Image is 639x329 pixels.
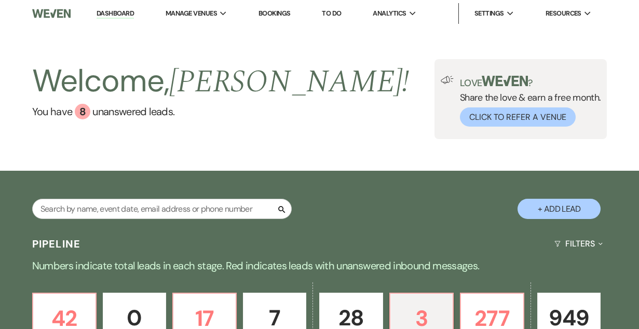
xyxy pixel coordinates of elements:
[32,3,71,24] img: Weven Logo
[550,230,607,257] button: Filters
[460,107,576,127] button: Click to Refer a Venue
[97,9,134,19] a: Dashboard
[454,76,601,127] div: Share the love & earn a free month.
[32,59,410,104] h2: Welcome,
[322,9,341,18] a: To Do
[259,9,291,18] a: Bookings
[169,58,409,106] span: [PERSON_NAME] !
[373,8,406,19] span: Analytics
[460,76,601,88] p: Love ?
[75,104,90,119] div: 8
[482,76,528,86] img: weven-logo-green.svg
[32,104,410,119] a: You have 8 unanswered leads.
[518,199,601,219] button: + Add Lead
[32,199,292,219] input: Search by name, event date, email address or phone number
[32,237,81,251] h3: Pipeline
[166,8,217,19] span: Manage Venues
[441,76,454,84] img: loud-speaker-illustration.svg
[546,8,581,19] span: Resources
[474,8,504,19] span: Settings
